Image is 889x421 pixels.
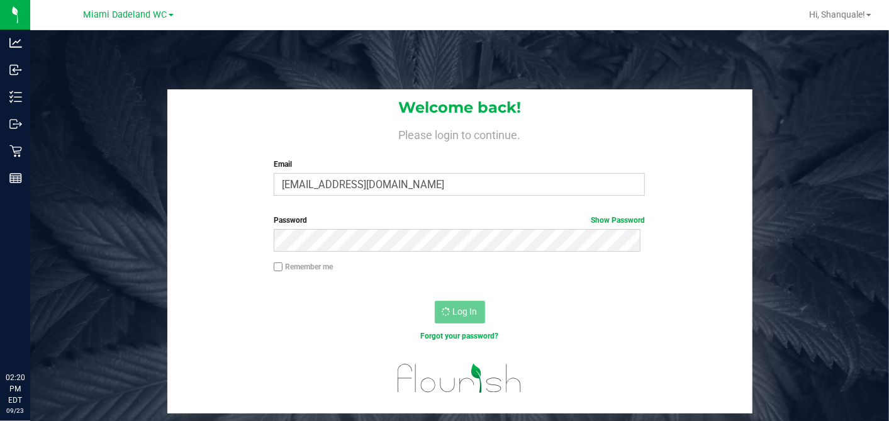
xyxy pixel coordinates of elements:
[9,91,22,103] inline-svg: Inventory
[9,118,22,130] inline-svg: Outbound
[809,9,865,20] span: Hi, Shanquale!
[386,355,533,402] img: flourish_logo.svg
[453,306,478,317] span: Log In
[274,159,645,170] label: Email
[9,36,22,49] inline-svg: Analytics
[274,261,333,272] label: Remember me
[9,145,22,157] inline-svg: Retail
[6,372,25,406] p: 02:20 PM EDT
[274,262,282,271] input: Remember me
[84,9,167,20] span: Miami Dadeland WC
[9,172,22,184] inline-svg: Reports
[591,216,645,225] a: Show Password
[167,126,752,141] h4: Please login to continue.
[6,406,25,415] p: 09/23
[274,216,307,225] span: Password
[9,64,22,76] inline-svg: Inbound
[420,332,498,340] a: Forgot your password?
[167,99,752,116] h1: Welcome back!
[435,301,485,323] button: Log In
